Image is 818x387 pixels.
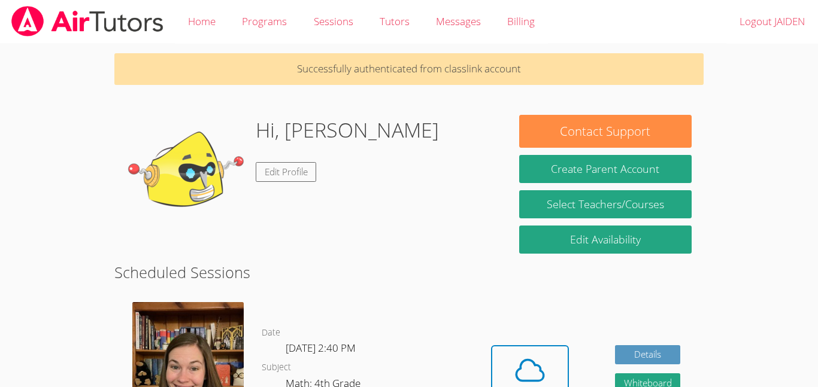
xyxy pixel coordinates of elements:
button: Contact Support [519,115,692,148]
span: [DATE] 2:40 PM [286,341,356,355]
dt: Date [262,325,280,340]
a: Details [615,345,681,365]
a: Edit Availability [519,226,692,254]
span: Messages [436,14,481,28]
h1: Hi, [PERSON_NAME] [256,115,439,145]
img: default.png [126,115,246,234]
img: airtutors_banner-c4298cdbf04f3fff15de1276eac7730deb9818008684d7c2e4769d2f7ddbe033.png [10,6,165,36]
button: Create Parent Account [519,155,692,183]
p: Successfully authenticated from classlink account [114,53,704,85]
dt: Subject [262,360,291,375]
a: Edit Profile [256,162,317,182]
h2: Scheduled Sessions [114,261,704,284]
a: Select Teachers/Courses [519,190,692,218]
